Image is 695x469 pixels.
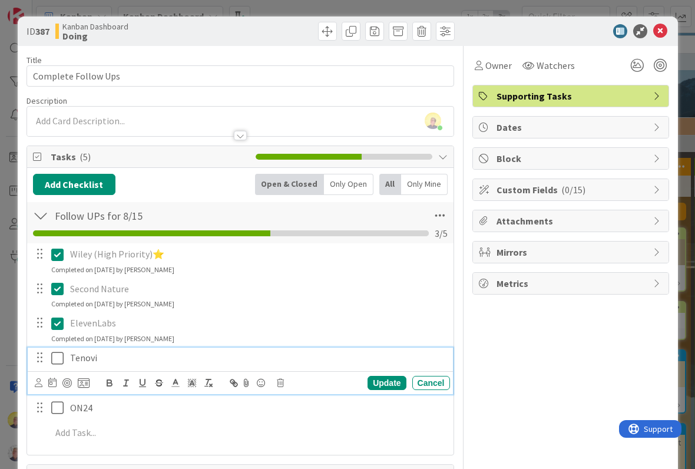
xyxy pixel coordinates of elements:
[51,333,174,344] div: Completed on [DATE] by [PERSON_NAME]
[51,150,250,164] span: Tasks
[412,376,450,390] div: Cancel
[27,95,67,106] span: Description
[561,184,585,196] span: ( 0/15 )
[70,247,445,261] p: Wiley (High Priority)⭐
[379,174,401,195] div: All
[497,120,647,134] span: Dates
[324,174,373,195] div: Only Open
[70,282,445,296] p: Second Nature
[497,214,647,228] span: Attachments
[27,65,454,87] input: type card name here...
[425,113,441,129] img: nKUMuoDhFNTCsnC9MIPQkgZgJ2SORMcs.jpeg
[485,58,512,72] span: Owner
[70,401,445,415] p: ON24
[35,25,49,37] b: 387
[435,226,448,240] span: 3 / 5
[51,205,309,226] input: Add Checklist...
[497,276,647,290] span: Metrics
[25,2,54,16] span: Support
[255,174,324,195] div: Open & Closed
[368,376,406,390] div: Update
[537,58,575,72] span: Watchers
[51,299,174,309] div: Completed on [DATE] by [PERSON_NAME]
[497,183,647,197] span: Custom Fields
[497,89,647,103] span: Supporting Tasks
[62,22,128,31] span: Kanban Dashboard
[27,55,42,65] label: Title
[27,24,49,38] span: ID
[33,174,115,195] button: Add Checklist
[51,265,174,275] div: Completed on [DATE] by [PERSON_NAME]
[497,151,647,166] span: Block
[497,245,647,259] span: Mirrors
[70,316,445,330] p: ElevenLabs
[401,174,448,195] div: Only Mine
[62,31,128,41] b: Doing
[70,351,445,365] p: Tenovi
[80,151,91,163] span: ( 5 )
